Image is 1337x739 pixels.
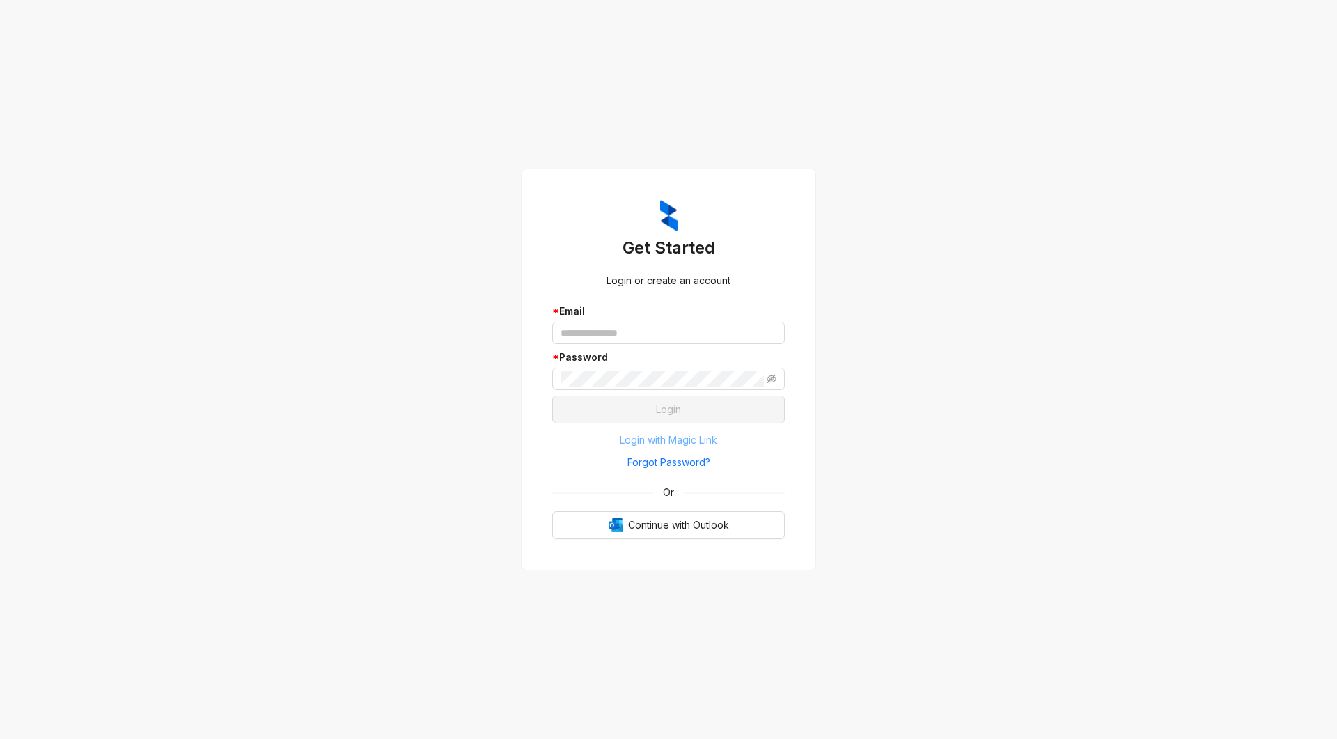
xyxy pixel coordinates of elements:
span: Continue with Outlook [628,518,729,533]
div: Password [552,350,785,365]
div: Email [552,304,785,319]
button: OutlookContinue with Outlook [552,511,785,539]
div: Login or create an account [552,273,785,288]
span: Forgot Password? [627,455,710,470]
h3: Get Started [552,237,785,259]
span: Login with Magic Link [620,433,717,448]
img: Outlook [609,518,623,532]
button: Forgot Password? [552,451,785,474]
span: eye-invisible [767,374,776,384]
img: ZumaIcon [660,200,678,232]
button: Login [552,396,785,423]
button: Login with Magic Link [552,429,785,451]
span: Or [653,485,684,500]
